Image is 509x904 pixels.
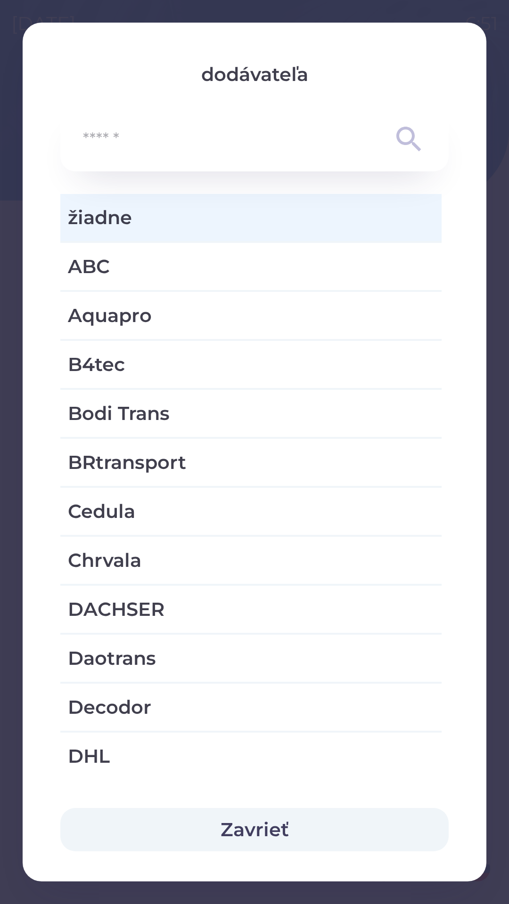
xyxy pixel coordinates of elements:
div: Aquapro [60,292,442,339]
div: žiadne [60,194,442,241]
div: B4tec [60,341,442,388]
div: BRtransport [60,439,442,486]
div: ABC [60,243,442,290]
span: DHL [68,742,434,770]
span: B4tec [68,350,434,379]
p: dodávateľa [60,60,449,89]
span: Chrvala [68,546,434,574]
span: DACHSER [68,595,434,623]
div: DHL [60,733,442,780]
span: BRtransport [68,448,434,476]
div: Chrvala [60,537,442,584]
div: Cedula [60,488,442,535]
span: Daotrans [68,644,434,672]
div: Decodor [60,684,442,731]
div: Daotrans [60,635,442,682]
div: Bodi Trans [60,390,442,437]
button: Zavrieť [60,808,449,851]
div: DACHSER [60,586,442,633]
span: žiadne [68,203,434,232]
span: Aquapro [68,301,434,330]
span: Decodor [68,693,434,721]
span: Cedula [68,497,434,525]
span: Bodi Trans [68,399,434,428]
span: ABC [68,252,434,281]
